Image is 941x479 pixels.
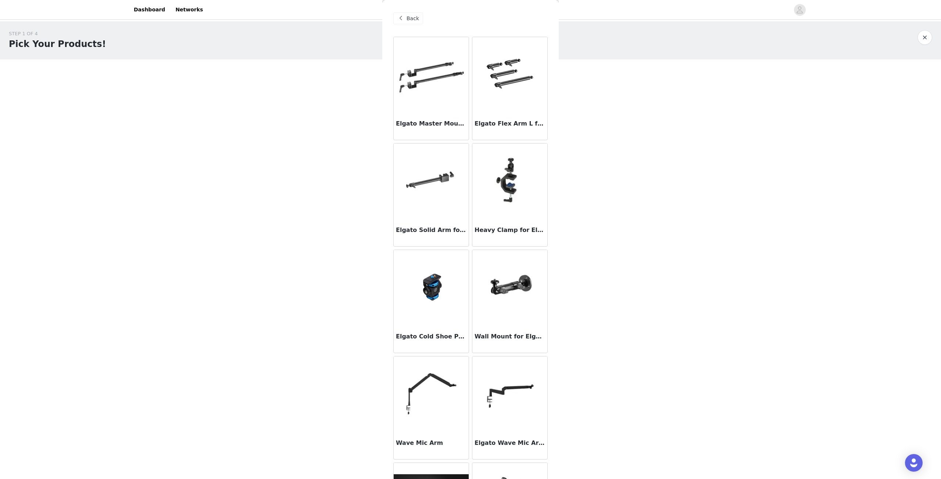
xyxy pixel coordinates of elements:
div: Open Intercom Messenger [905,454,923,472]
span: Back [407,15,419,22]
h1: Pick Your Products! [9,37,106,51]
h3: Wall Mount for Elgato Multi Mount Rigging System [475,332,545,341]
h3: Elgato Flex Arm L for Elgato Multi Mount Rigging System [475,119,545,128]
h3: Heavy Clamp for Elgato Multi Mount Rigging System [475,226,545,235]
a: Dashboard [129,1,169,18]
img: Heavy Clamp for Elgato Multi Mount Rigging System [472,154,547,206]
h3: Wave Mic Arm [396,439,466,447]
div: STEP 1 OF 4 [9,30,106,37]
h3: Elgato Wave Mic Arm LP [475,439,545,447]
img: Elgato Flex Arm L for Elgato Multi Mount Rigging System [472,48,547,100]
h3: Elgato Master Mount L for Elgato Multi Mount Rigging System [396,119,466,128]
img: Wave Mic Arm [394,367,469,419]
img: Elgato Solid Arm for Elgato Multi Mount Rigging System [394,154,469,206]
a: Networks [171,1,207,18]
img: Wall Mount for Elgato Multi Mount Rigging System [472,261,547,313]
img: Elgato Master Mount L for Elgato Multi Mount Rigging System [394,48,469,100]
h3: Elgato Solid Arm for Elgato Multi Mount Rigging System [396,226,466,235]
img: Elgato Wave Mic Arm LP [472,367,547,419]
h3: Elgato Cold Shoe Premium Mount [396,332,466,341]
img: Elgato Cold Shoe Premium Mount [394,262,469,312]
div: avatar [796,4,803,16]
